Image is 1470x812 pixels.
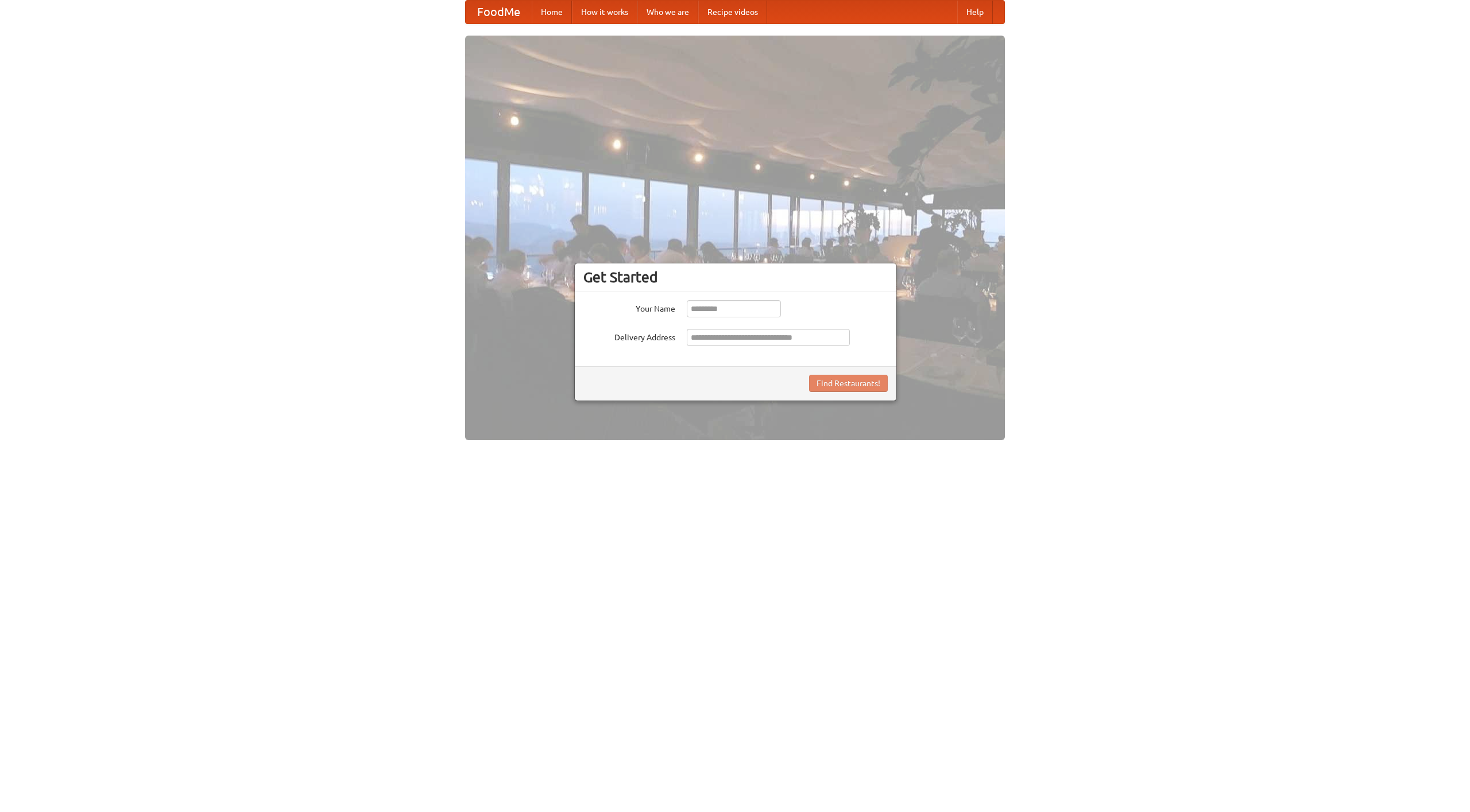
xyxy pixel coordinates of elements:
a: How it works [572,1,637,24]
a: Help [957,1,993,24]
a: FoodMe [466,1,532,24]
a: Home [532,1,572,24]
a: Recipe videos [698,1,767,24]
a: Who we are [637,1,698,24]
label: Delivery Address [583,329,675,343]
button: Find Restaurants! [809,375,888,392]
h3: Get Started [583,269,888,286]
label: Your Name [583,300,675,314]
